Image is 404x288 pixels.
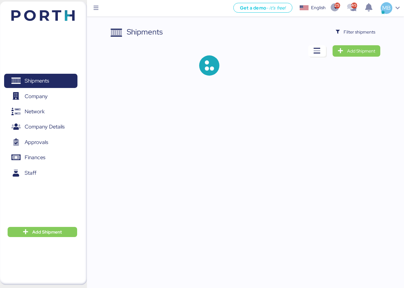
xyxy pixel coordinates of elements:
span: Approvals [25,138,48,147]
a: Finances [4,150,77,165]
a: Shipments [4,74,77,88]
span: Add Shipment [347,47,375,55]
span: Add Shipment [32,228,62,236]
a: Network [4,104,77,119]
div: Shipments [127,26,163,38]
button: Filter shipments [331,26,380,38]
button: Add Shipment [8,227,77,237]
div: English [311,4,326,11]
a: Add Shipment [333,45,380,57]
span: MB [382,4,391,12]
a: Company Details [4,120,77,134]
a: Staff [4,166,77,180]
span: Network [25,107,45,116]
span: Shipments [25,76,49,85]
a: Approvals [4,135,77,150]
span: Company [25,92,48,101]
span: Finances [25,153,45,162]
button: Menu [91,3,101,14]
span: Company Details [25,122,64,131]
span: Staff [25,168,36,178]
span: Filter shipments [344,28,375,36]
a: Company [4,89,77,103]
